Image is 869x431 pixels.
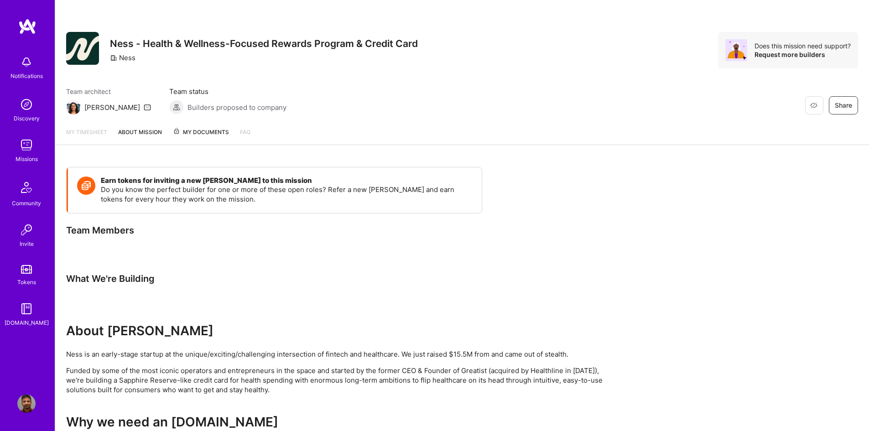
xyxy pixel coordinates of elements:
[84,103,140,112] div: [PERSON_NAME]
[16,154,38,164] div: Missions
[240,127,250,145] a: FAQ
[755,42,851,50] div: Does this mission need support?
[810,102,817,109] i: icon EyeClosed
[101,177,473,185] h4: Earn tokens for inviting a new [PERSON_NAME] to this mission
[187,103,286,112] span: Builders proposed to company
[755,50,851,59] div: Request more builders
[17,300,36,318] img: guide book
[144,104,151,111] i: icon Mail
[66,273,614,285] div: What We're Building
[66,32,99,65] img: Company Logo
[110,53,135,62] div: Ness
[101,185,473,204] p: Do you know the perfect builder for one or more of these open roles? Refer a new [PERSON_NAME] an...
[110,38,418,49] h3: Ness - Health & Wellness-Focused Rewards Program & Credit Card
[17,395,36,413] img: User Avatar
[21,265,32,274] img: tokens
[66,349,614,359] p: Ness is an early-stage startup at the unique/exciting/challenging intersection of fintech and hea...
[829,96,858,114] button: Share
[18,18,36,35] img: logo
[77,177,95,195] img: Token icon
[17,53,36,71] img: bell
[10,71,43,81] div: Notifications
[5,318,49,327] div: [DOMAIN_NAME]
[17,95,36,114] img: discovery
[14,114,40,123] div: Discovery
[66,100,81,114] img: Team Architect
[66,366,614,404] p: Funded by some of the most iconic operators and entrepreneurs in the space and started by the for...
[169,87,286,96] span: Team status
[173,127,229,145] a: My Documents
[110,54,117,62] i: icon CompanyGray
[66,127,107,145] a: My timesheet
[66,224,482,236] div: Team Members
[66,415,614,430] h2: Why we need an [DOMAIN_NAME]
[725,39,747,61] img: Avatar
[173,127,229,137] span: My Documents
[20,239,34,249] div: Invite
[15,395,38,413] a: User Avatar
[66,87,151,96] span: Team architect
[12,198,41,208] div: Community
[66,323,614,338] h2: About [PERSON_NAME]
[16,177,37,198] img: Community
[118,127,162,145] a: About Mission
[17,136,36,154] img: teamwork
[17,277,36,287] div: Tokens
[17,221,36,239] img: Invite
[835,101,852,110] span: Share
[169,100,184,114] img: Builders proposed to company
